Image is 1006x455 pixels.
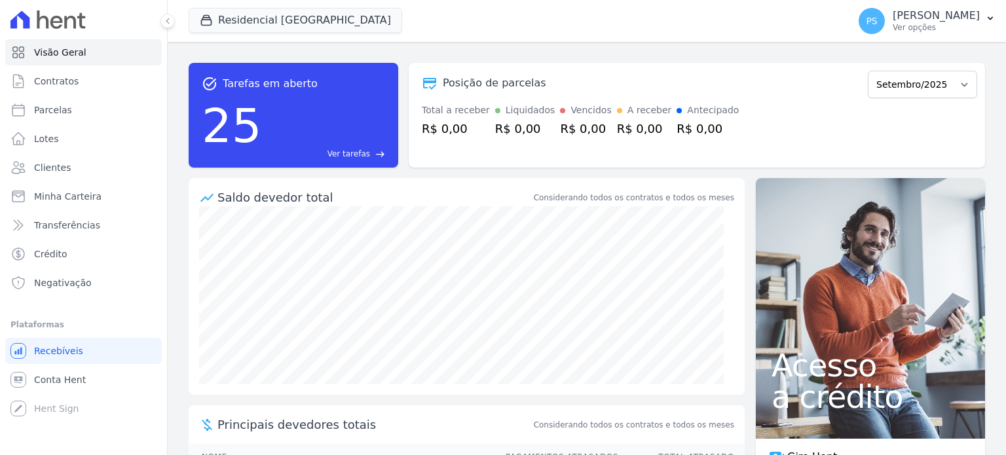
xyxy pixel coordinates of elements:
span: PS [866,16,877,26]
span: Recebíveis [34,344,83,357]
span: Conta Hent [34,373,86,386]
div: 25 [202,92,262,160]
span: Tarefas em aberto [223,76,318,92]
p: Ver opções [893,22,980,33]
span: task_alt [202,76,217,92]
div: Plataformas [10,317,157,333]
a: Negativação [5,270,162,296]
a: Recebíveis [5,338,162,364]
div: R$ 0,00 [422,120,490,137]
span: Visão Geral [34,46,86,59]
span: Clientes [34,161,71,174]
div: R$ 0,00 [677,120,739,137]
a: Contratos [5,68,162,94]
a: Transferências [5,212,162,238]
div: Total a receber [422,103,490,117]
span: Lotes [34,132,59,145]
button: PS [PERSON_NAME] Ver opções [848,3,1006,39]
button: Residencial [GEOGRAPHIC_DATA] [189,8,402,33]
span: Parcelas [34,103,72,117]
span: Considerando todos os contratos e todos os meses [534,419,734,431]
a: Crédito [5,241,162,267]
p: [PERSON_NAME] [893,9,980,22]
span: Acesso [772,350,969,381]
div: R$ 0,00 [560,120,611,137]
div: Posição de parcelas [443,75,546,91]
div: R$ 0,00 [617,120,672,137]
div: Saldo devedor total [217,189,531,206]
span: east [375,149,385,159]
a: Visão Geral [5,39,162,65]
span: a crédito [772,381,969,412]
a: Lotes [5,126,162,152]
a: Clientes [5,155,162,181]
span: Contratos [34,75,79,88]
a: Minha Carteira [5,183,162,209]
span: Negativação [34,276,92,289]
div: R$ 0,00 [495,120,555,137]
div: Liquidados [506,103,555,117]
span: Minha Carteira [34,190,102,203]
div: Vencidos [570,103,611,117]
span: Ver tarefas [327,148,370,160]
a: Parcelas [5,97,162,123]
div: Antecipado [687,103,739,117]
div: A receber [627,103,672,117]
span: Principais devedores totais [217,416,531,433]
a: Ver tarefas east [267,148,385,160]
div: Considerando todos os contratos e todos os meses [534,192,734,204]
span: Crédito [34,247,67,261]
span: Transferências [34,219,100,232]
a: Conta Hent [5,367,162,393]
